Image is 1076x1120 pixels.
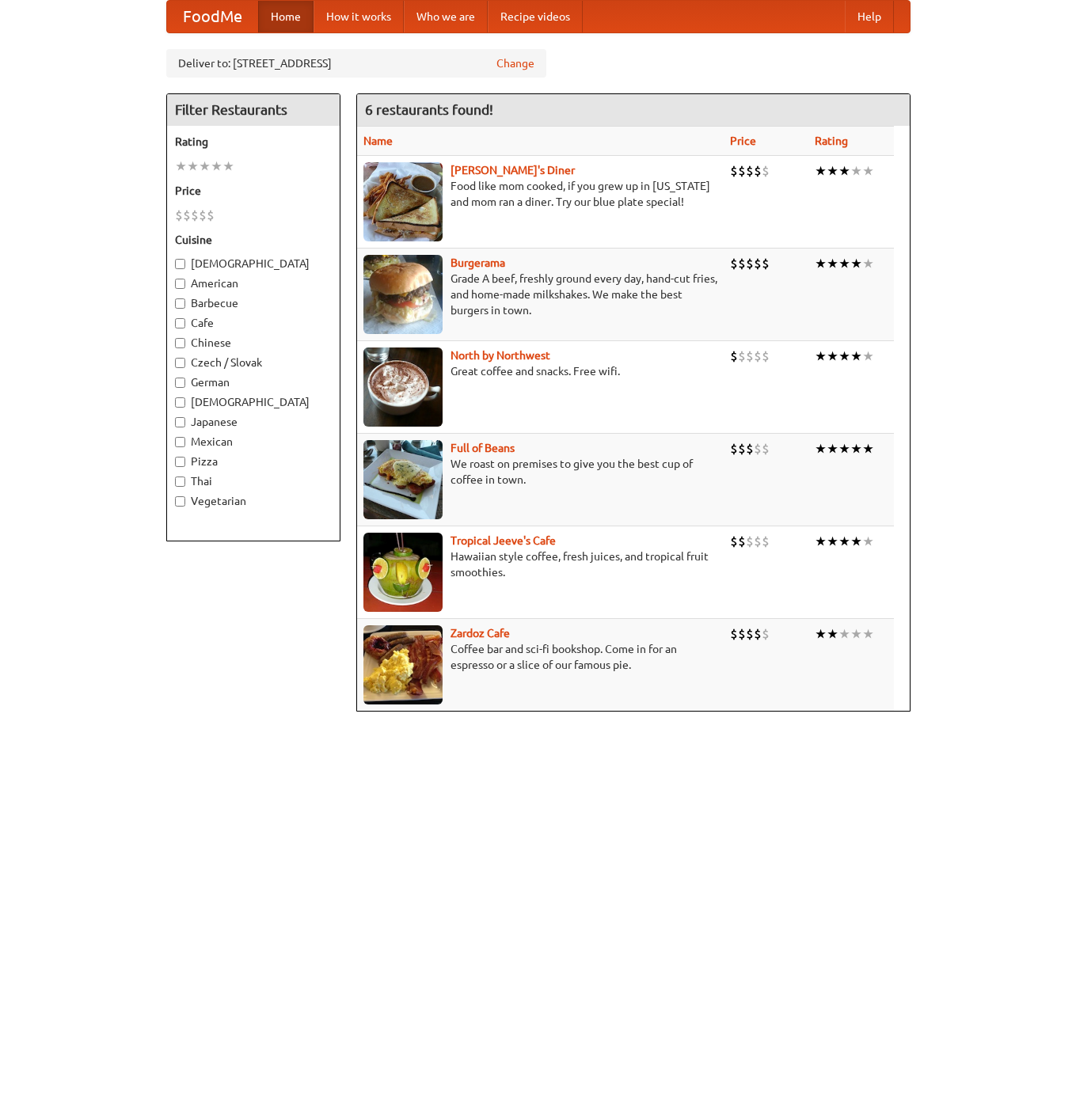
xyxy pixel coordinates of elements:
[762,347,770,365] li: $
[175,315,332,331] label: Cafe
[175,476,185,487] input: Thai
[175,496,185,507] input: Vegetarian
[838,255,850,272] li: ★
[754,255,762,272] li: $
[730,162,738,180] li: $
[175,394,332,410] label: [DEMOGRAPHIC_DATA]
[815,625,827,643] li: ★
[862,625,874,643] li: ★
[167,1,258,32] a: FoodMe
[815,440,827,457] li: ★
[404,1,488,32] a: Who we are
[827,347,838,365] li: ★
[730,135,756,147] a: Price
[850,533,862,550] li: ★
[754,162,762,180] li: $
[827,440,838,457] li: ★
[738,533,746,550] li: $
[850,440,862,457] li: ★
[175,318,185,328] input: Cafe
[363,135,393,147] a: Name
[746,533,754,550] li: $
[762,162,770,180] li: $
[827,625,838,643] li: ★
[258,1,314,32] a: Home
[815,347,827,365] li: ★
[365,102,493,117] ng-pluralize: 6 restaurants found!
[827,533,838,550] li: ★
[175,158,187,175] li: ★
[838,625,850,643] li: ★
[175,374,332,390] label: German
[175,454,332,469] label: Pizza
[211,158,222,175] li: ★
[363,533,443,612] img: jeeves.jpg
[738,255,746,272] li: $
[762,533,770,550] li: $
[488,1,583,32] a: Recipe videos
[175,457,185,467] input: Pizza
[363,641,717,673] p: Coffee bar and sci-fi bookshop. Come in for an espresso or a slice of our famous pie.
[207,207,215,224] li: $
[451,442,515,454] a: Full of Beans
[862,440,874,457] li: ★
[175,378,185,388] input: German
[363,178,717,210] p: Food like mom cooked, if you grew up in [US_STATE] and mom ran a diner. Try our blue plate special!
[183,207,191,224] li: $
[850,255,862,272] li: ★
[738,347,746,365] li: $
[827,255,838,272] li: ★
[827,162,838,180] li: ★
[451,627,510,640] a: Zardoz Cafe
[838,533,850,550] li: ★
[850,625,862,643] li: ★
[175,232,332,248] h5: Cuisine
[166,49,546,78] div: Deliver to: [STREET_ADDRESS]
[175,434,332,450] label: Mexican
[746,625,754,643] li: $
[175,335,332,351] label: Chinese
[175,295,332,311] label: Barbecue
[363,549,717,580] p: Hawaiian style coffee, fresh juices, and tropical fruit smoothies.
[363,271,717,318] p: Grade A beef, freshly ground every day, hand-cut fries, and home-made milkshakes. We make the bes...
[746,255,754,272] li: $
[175,414,332,430] label: Japanese
[175,183,332,199] h5: Price
[730,533,738,550] li: $
[175,207,183,224] li: $
[862,533,874,550] li: ★
[730,255,738,272] li: $
[175,275,332,291] label: American
[175,493,332,509] label: Vegetarian
[222,158,234,175] li: ★
[175,417,185,427] input: Japanese
[815,135,848,147] a: Rating
[815,162,827,180] li: ★
[850,162,862,180] li: ★
[175,338,185,348] input: Chinese
[191,207,199,224] li: $
[175,355,332,370] label: Czech / Slovak
[175,298,185,309] input: Barbecue
[746,440,754,457] li: $
[314,1,404,32] a: How it works
[730,440,738,457] li: $
[754,625,762,643] li: $
[754,533,762,550] li: $
[746,162,754,180] li: $
[746,347,754,365] li: $
[175,473,332,489] label: Thai
[496,55,534,71] a: Change
[845,1,894,32] a: Help
[199,207,207,224] li: $
[738,440,746,457] li: $
[175,259,185,269] input: [DEMOGRAPHIC_DATA]
[738,625,746,643] li: $
[199,158,211,175] li: ★
[862,162,874,180] li: ★
[451,164,575,177] a: [PERSON_NAME]'s Diner
[862,255,874,272] li: ★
